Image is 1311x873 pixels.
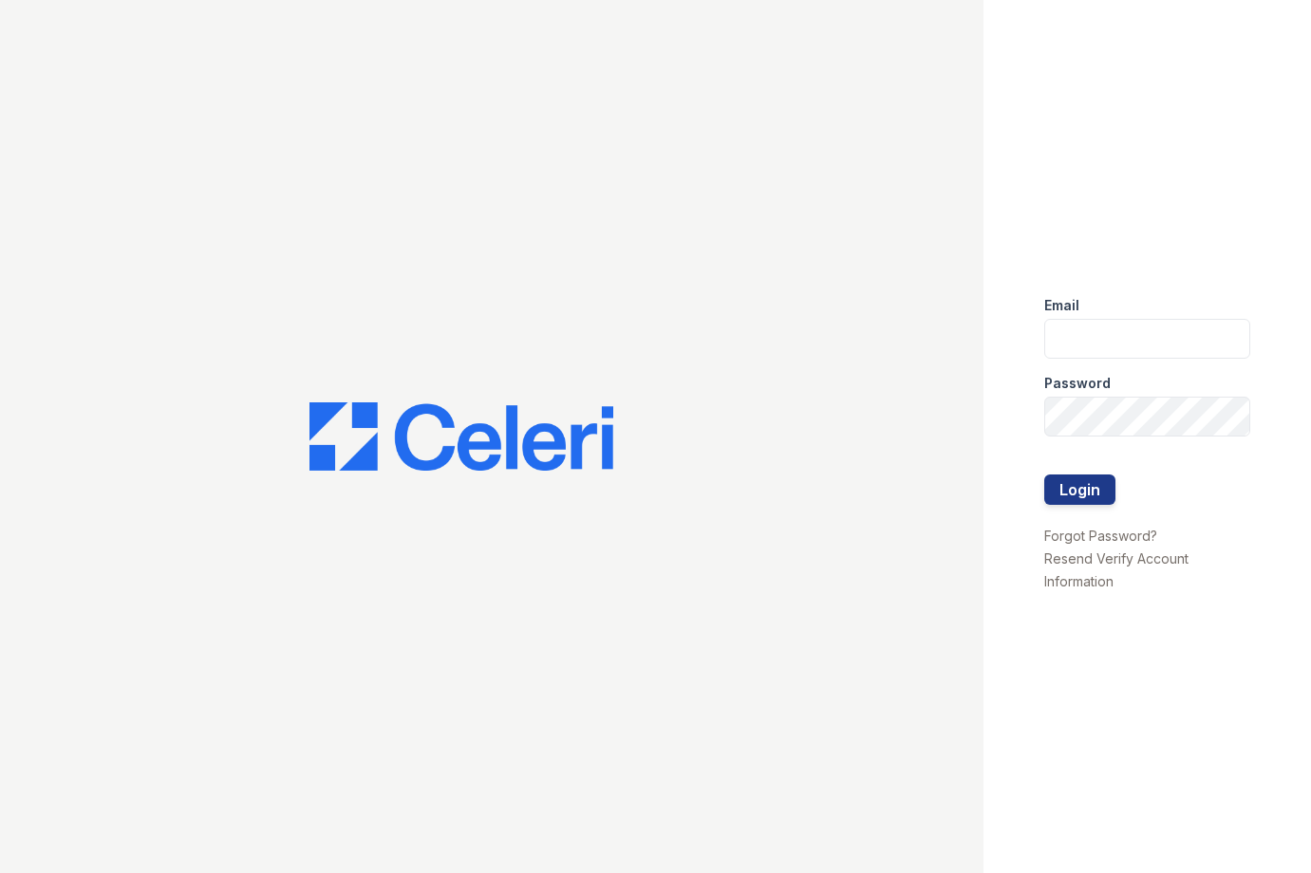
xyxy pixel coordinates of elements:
button: Login [1044,474,1115,505]
a: Forgot Password? [1044,528,1157,544]
a: Resend Verify Account Information [1044,550,1189,589]
label: Email [1044,296,1079,315]
img: CE_Logo_Blue-a8612792a0a2168367f1c8372b55b34899dd931a85d93a1a3d3e32e68fde9ad4.png [309,402,613,471]
label: Password [1044,374,1111,393]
